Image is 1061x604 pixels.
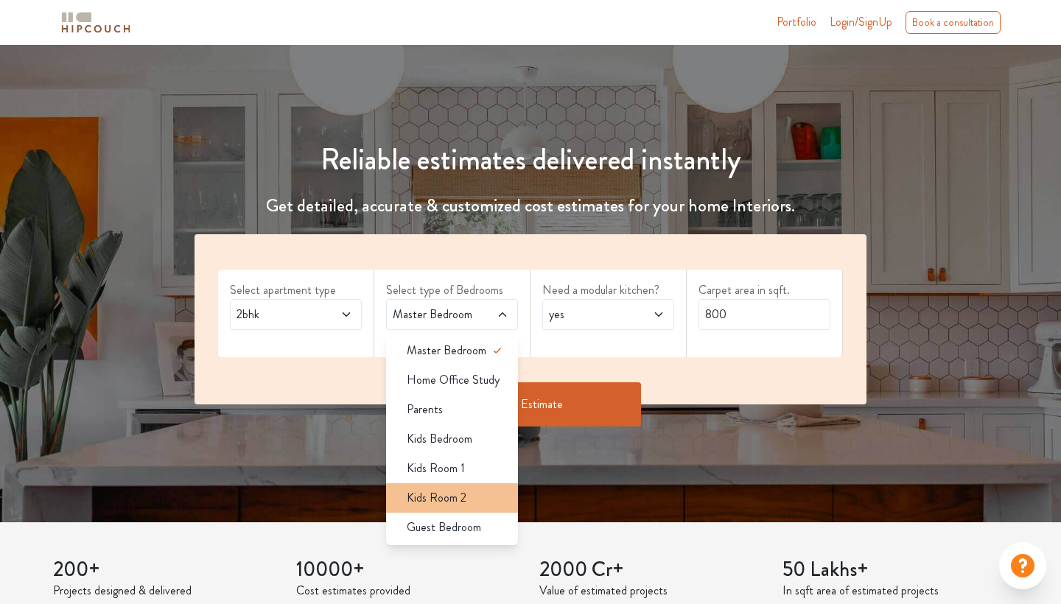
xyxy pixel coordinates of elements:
[234,306,323,323] span: 2bhk
[782,582,1008,600] p: In sqft area of estimated projects
[539,558,765,583] h3: 2000 Cr+
[407,371,500,389] span: Home Office Study
[830,13,892,30] span: Login/SignUp
[386,330,518,345] div: select 1 more room(s)
[546,306,635,323] span: yes
[542,281,674,299] label: Need a modular kitchen?
[407,489,466,507] span: Kids Room 2
[186,142,875,178] h1: Reliable estimates delivered instantly
[777,13,816,31] a: Portfolio
[59,6,133,39] span: logo-horizontal.svg
[296,558,522,583] h3: 10000+
[407,460,465,477] span: Kids Room 1
[407,430,472,448] span: Kids Bedroom
[407,519,481,536] span: Guest Bedroom
[906,11,1001,34] div: Book a consultation
[407,342,486,359] span: Master Bedroom
[390,306,479,323] span: Master Bedroom
[782,558,1008,583] h3: 50 Lakhs+
[407,401,443,418] span: Parents
[698,299,830,330] input: Enter area sqft
[53,582,279,600] p: Projects designed & delivered
[296,582,522,600] p: Cost estimates provided
[386,281,518,299] label: Select type of Bedrooms
[186,195,875,217] h4: Get detailed, accurate & customized cost estimates for your home Interiors.
[230,281,362,299] label: Select apartment type
[420,382,641,426] button: Get Estimate
[539,582,765,600] p: Value of estimated projects
[59,10,133,35] img: logo-horizontal.svg
[698,281,830,299] label: Carpet area in sqft.
[53,558,279,583] h3: 200+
